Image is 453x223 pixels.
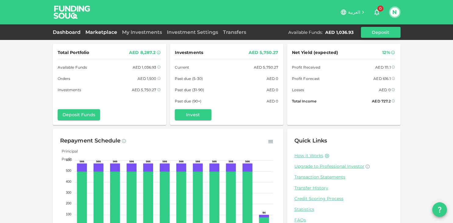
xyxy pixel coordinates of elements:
[375,64,390,70] div: AED 111.1
[120,29,164,35] a: My Investments
[66,191,71,194] tspan: 300
[325,29,354,35] div: AED 1,036.93
[164,29,221,35] a: Investment Settings
[175,109,211,120] button: Invest
[432,202,447,217] button: question
[132,87,156,93] div: AED 5,750.27
[175,49,203,56] span: Investments
[292,64,321,70] span: Profit Received
[138,75,156,82] div: AED 1,500
[371,6,383,18] button: 0
[373,75,390,82] div: AED 616.1
[294,153,323,159] a: How it Works
[267,98,279,104] div: AED 0
[175,75,203,82] span: Past due (5-30)
[361,27,401,38] button: Deposit
[66,180,71,183] tspan: 400
[58,64,87,70] span: Available Funds
[267,75,279,82] div: AED 0
[66,201,71,205] tspan: 200
[292,98,316,104] span: Total Income
[83,29,120,35] a: Marketplace
[292,87,304,93] span: Losses
[294,196,393,202] a: Credit Scoring Process
[53,29,83,35] a: Dashboard
[66,158,71,162] tspan: 600
[58,87,81,93] span: Investments
[58,75,70,82] span: Orders
[292,49,338,56] span: Net Yield (expected)
[348,9,360,15] span: العربية
[294,217,393,223] a: FAQs
[372,98,390,104] div: AED 727.2
[249,49,279,56] div: AED 5,750.27
[133,64,156,70] div: AED 1,036.93
[66,212,71,216] tspan: 100
[294,137,327,144] span: Quick Links
[58,109,100,120] button: Deposit Funds
[292,75,320,82] span: Profit Forecast
[57,157,72,161] span: Profit
[57,149,78,153] span: Principal
[377,5,383,12] span: 0
[175,64,189,70] span: Current
[294,207,393,212] a: Statistics
[267,87,279,93] div: AED 0
[379,87,391,93] div: AED 0
[288,29,323,35] div: Available Funds :
[58,49,89,56] span: Total Portfolio
[294,164,393,169] a: Upgrade to Professional Investor
[175,87,204,93] span: Past due (31-90)
[66,169,71,172] tspan: 500
[221,29,249,35] a: Transfers
[175,98,202,104] span: Past due (90+)
[390,8,399,17] button: N
[294,174,393,180] a: Transaction Statements
[294,185,393,191] a: Transfer History
[382,49,390,56] div: 12%
[129,49,156,56] div: AED 8,287.2
[60,136,121,146] div: Repayment Schedule
[254,64,279,70] div: AED 5,750.27
[294,164,365,169] span: Upgrade to Professional Investor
